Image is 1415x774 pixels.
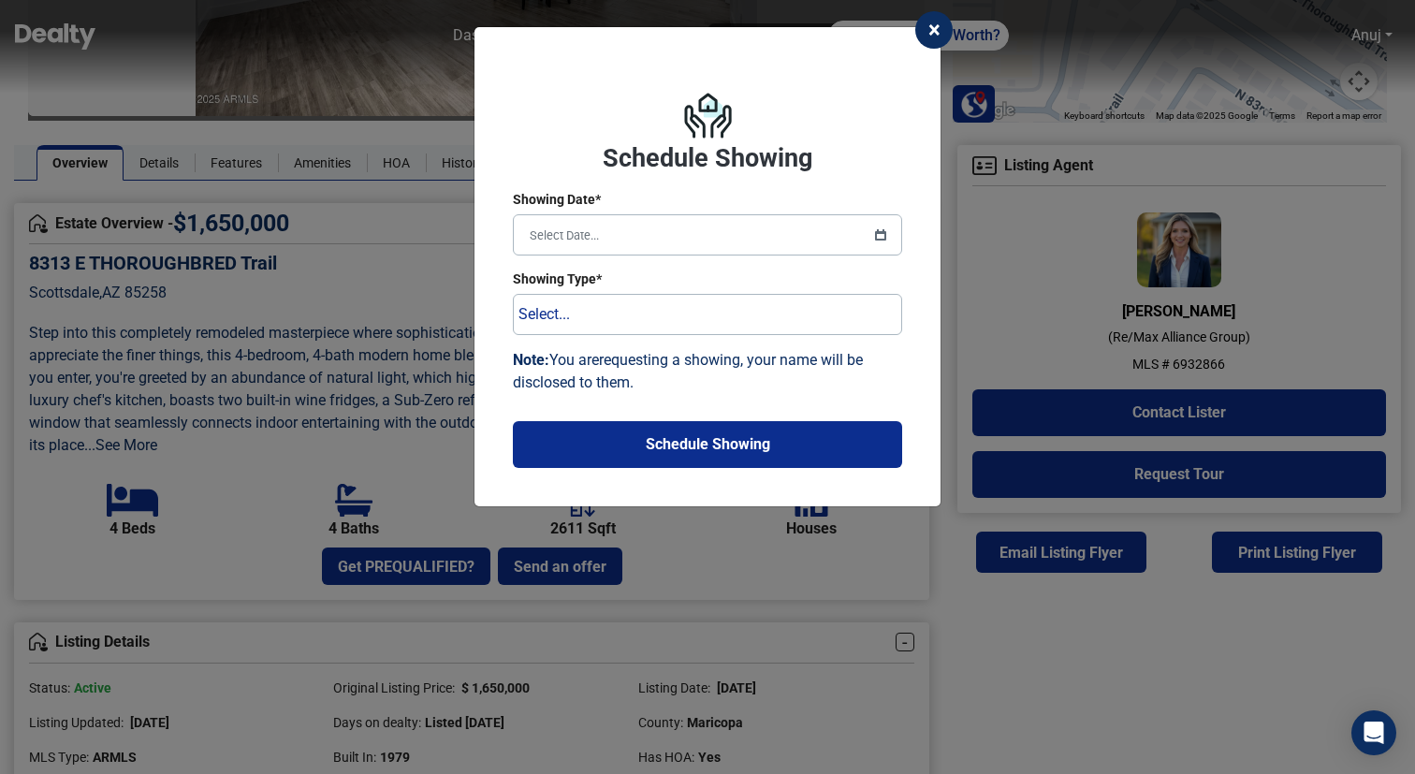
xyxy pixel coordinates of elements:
[513,190,902,210] label: Showing Date*
[513,214,902,256] input: Select Date...
[513,349,902,394] p: You are requesting a showing , your name will be disclosed to them.
[513,139,902,183] h4: Schedule Showing
[928,17,941,43] span: ×
[1351,710,1396,755] div: Open Intercom Messenger
[513,351,549,369] b: Note:
[513,421,902,468] button: Schedule Showing
[915,11,953,49] button: Close
[513,270,902,289] label: Showing Type*
[9,718,66,774] iframe: BigID CMP Widget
